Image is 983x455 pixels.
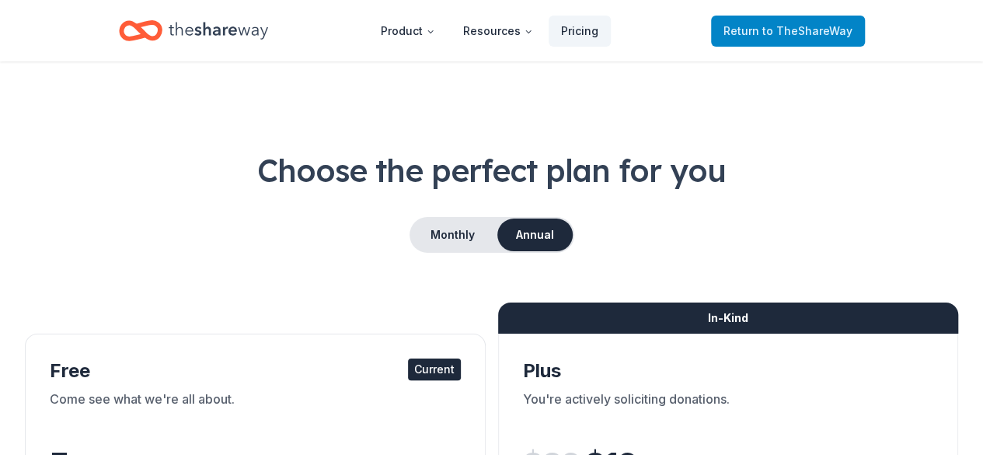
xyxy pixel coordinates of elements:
a: Home [119,12,268,49]
a: Returnto TheShareWay [711,16,865,47]
div: Plus [523,359,934,383]
button: Product [368,16,448,47]
a: Pricing [549,16,611,47]
div: Come see what we're all about. [50,390,461,433]
button: Annual [497,219,573,251]
div: You're actively soliciting donations. [523,390,934,433]
div: Free [50,359,461,383]
button: Monthly [411,219,494,251]
h1: Choose the perfect plan for you [25,149,958,192]
span: to TheShareWay [762,24,852,37]
button: Resources [451,16,546,47]
div: In-Kind [498,303,959,334]
div: Current [408,359,461,380]
span: Return [723,22,852,40]
nav: Main [368,12,611,49]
